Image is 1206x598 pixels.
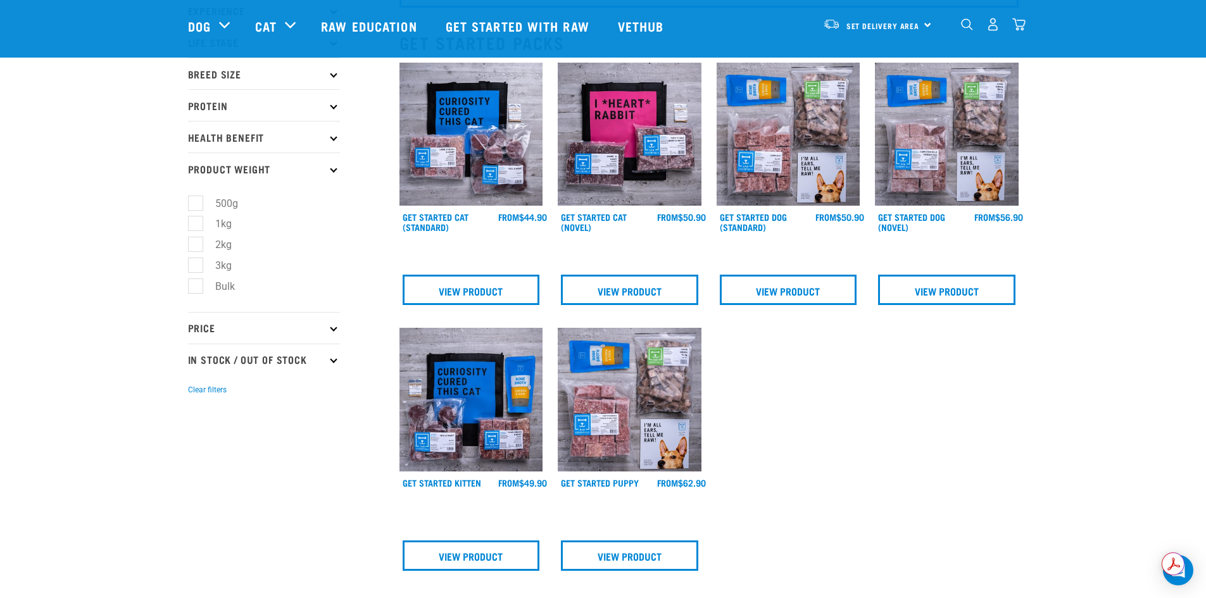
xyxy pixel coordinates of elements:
[657,212,706,222] div: $50.90
[195,278,240,294] label: Bulk
[498,215,519,219] span: FROM
[1012,18,1026,31] img: home-icon@2x.png
[561,275,698,305] a: View Product
[188,16,211,35] a: Dog
[188,344,340,375] p: In Stock / Out Of Stock
[717,63,860,206] img: NSP Dog Standard Update
[188,89,340,121] p: Protein
[195,196,243,211] label: 500g
[195,237,237,252] label: 2kg
[815,212,864,222] div: $50.90
[188,312,340,344] p: Price
[433,1,605,51] a: Get started with Raw
[605,1,680,51] a: Vethub
[403,275,540,305] a: View Product
[823,18,840,30] img: van-moving.png
[561,215,627,229] a: Get Started Cat (Novel)
[961,18,973,30] img: home-icon-1@2x.png
[188,384,227,396] button: Clear filters
[815,215,836,219] span: FROM
[403,215,468,229] a: Get Started Cat (Standard)
[878,215,945,229] a: Get Started Dog (Novel)
[498,478,547,488] div: $49.90
[846,23,920,28] span: Set Delivery Area
[875,63,1019,206] img: NSP Dog Novel Update
[188,121,340,153] p: Health Benefit
[498,480,519,485] span: FROM
[720,275,857,305] a: View Product
[561,480,639,485] a: Get Started Puppy
[195,258,237,273] label: 3kg
[657,215,678,219] span: FROM
[498,212,547,222] div: $44.90
[657,480,678,485] span: FROM
[403,480,481,485] a: Get Started Kitten
[399,328,543,471] img: NSP Kitten Update
[308,1,432,51] a: Raw Education
[255,16,277,35] a: Cat
[878,275,1015,305] a: View Product
[986,18,1000,31] img: user.png
[188,58,340,89] p: Breed Size
[561,540,698,571] a: View Product
[188,153,340,184] p: Product Weight
[974,212,1023,222] div: $56.90
[403,540,540,571] a: View Product
[195,216,237,232] label: 1kg
[558,328,701,471] img: NPS Puppy Update
[720,215,787,229] a: Get Started Dog (Standard)
[657,478,706,488] div: $62.90
[558,63,701,206] img: Assortment Of Raw Essential Products For Cats Including, Pink And Black Tote Bag With "I *Heart* ...
[399,63,543,206] img: Assortment Of Raw Essential Products For Cats Including, Blue And Black Tote Bag With "Curiosity ...
[974,215,995,219] span: FROM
